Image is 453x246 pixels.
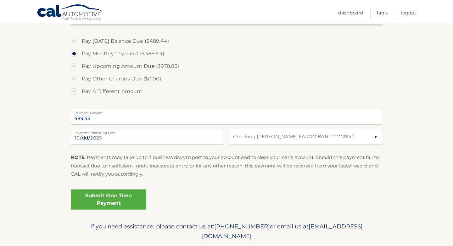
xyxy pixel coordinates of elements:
[71,109,382,125] input: Payment Amount
[71,129,223,145] input: Payment Date
[71,153,382,178] p: : Payments may take up to 3 business days to post to your account and to clear your bank account....
[71,60,382,73] label: Pay Upcoming Amount Due ($978.88)
[71,154,85,160] strong: NOTE
[37,4,103,22] a: Cal Automotive
[71,129,223,134] label: Payment Processing Date
[71,47,382,60] label: Pay Monthly Payment ($489.44)
[401,8,416,18] a: Logout
[338,8,363,18] a: Dashboard
[75,221,378,242] p: If you need assistance, please contact us at: or email us at
[71,189,146,210] a: Submit One Time Payment
[71,109,382,114] label: Payment Amount
[71,73,382,85] label: Pay Other Charges Due ($0.00)
[71,85,382,98] label: Pay A Different Amount
[214,223,270,230] span: [PHONE_NUMBER]
[71,35,382,47] label: Pay [DATE] Balance Due ($489.44)
[377,8,388,18] a: FAQ's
